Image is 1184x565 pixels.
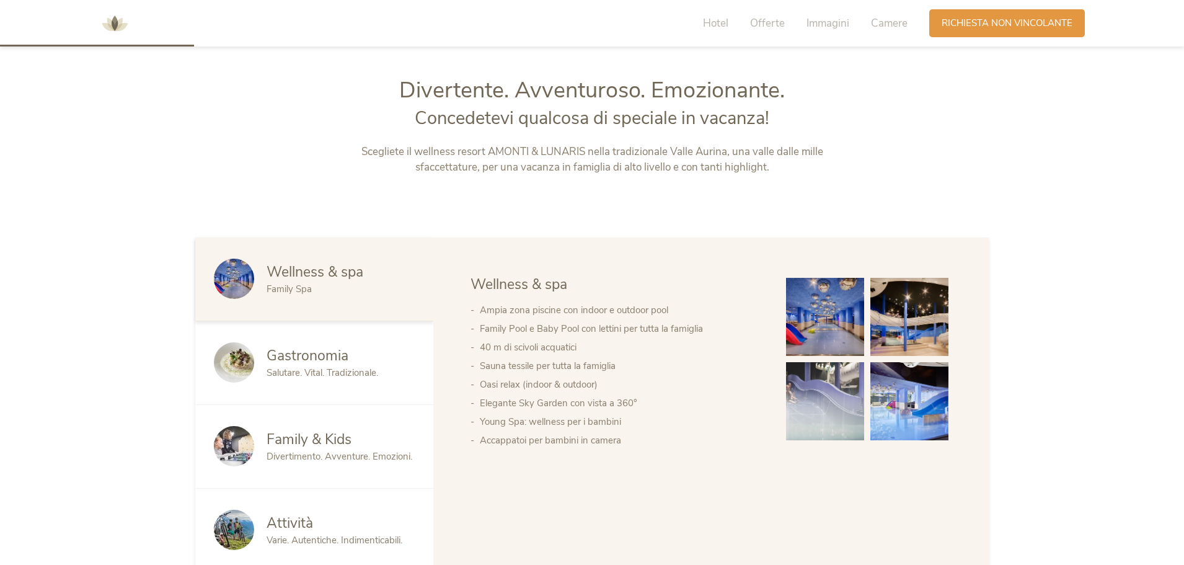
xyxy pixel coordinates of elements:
[471,275,567,294] span: Wellness & spa
[96,19,133,27] a: AMONTI & LUNARIS Wellnessresort
[480,357,761,375] li: Sauna tessile per tutta la famiglia
[942,17,1072,30] span: Richiesta non vincolante
[703,16,728,30] span: Hotel
[871,16,908,30] span: Camere
[480,431,761,450] li: Accappatoi per bambini in camera
[334,144,851,176] p: Scegliete il wellness resort AMONTI & LUNARIS nella tradizionale Valle Aurina, una valle dalle mi...
[480,319,761,338] li: Family Pool e Baby Pool con lettini per tutta la famiglia
[96,5,133,42] img: AMONTI & LUNARIS Wellnessresort
[480,338,761,357] li: 40 m di scivoli acquatici
[480,394,761,412] li: Elegante Sky Garden con vista a 360°
[806,16,849,30] span: Immagini
[415,106,769,130] span: Concedetevi qualcosa di speciale in vacanza!
[267,430,351,449] span: Family & Kids
[267,346,348,365] span: Gastronomia
[267,262,363,282] span: Wellness & spa
[267,514,313,533] span: Attività
[480,301,761,319] li: Ampia zona piscine con indoor e outdoor pool
[267,534,402,546] span: Varie. Autentiche. Indimenticabili.
[480,375,761,394] li: Oasi relax (indoor & outdoor)
[750,16,785,30] span: Offerte
[267,450,412,463] span: Divertimento. Avventure. Emozioni.
[267,367,378,379] span: Salutare. Vital. Tradizionale.
[399,75,785,105] span: Divertente. Avventuroso. Emozionante.
[267,283,312,295] span: Family Spa
[480,412,761,431] li: Young Spa: wellness per i bambini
